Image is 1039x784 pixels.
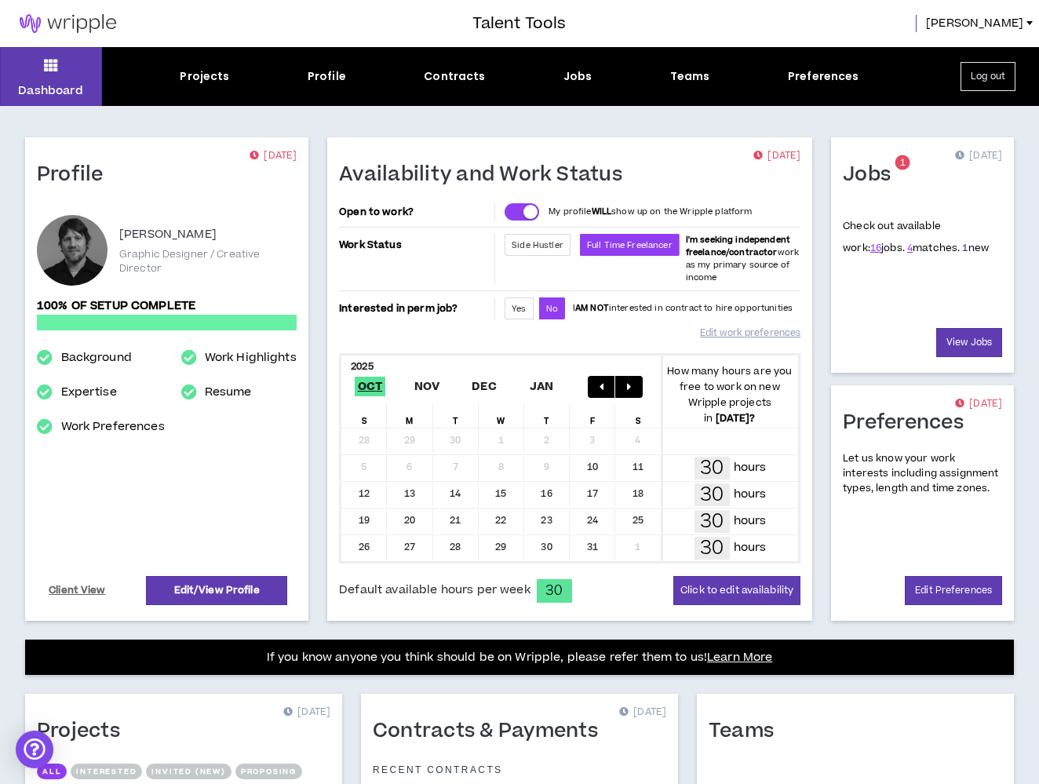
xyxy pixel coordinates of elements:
a: Expertise [61,383,117,402]
div: F [570,404,615,428]
a: Edit/View Profile [146,576,287,605]
div: Jobs [563,68,592,85]
h1: Projects [37,719,132,744]
button: Log out [961,62,1015,91]
a: Edit work preferences [700,319,800,347]
h1: Availability and Work Status [339,162,634,188]
span: Default available hours per week [339,582,530,599]
div: S [615,404,661,428]
div: Open Intercom Messenger [16,731,53,768]
span: new [962,241,989,255]
span: Nov [411,377,443,396]
h1: Jobs [843,162,902,188]
h1: Teams [709,719,786,744]
a: Work Highlights [205,348,297,367]
p: [DATE] [753,148,800,164]
b: 2025 [351,359,374,374]
p: [DATE] [955,396,1002,412]
p: [DATE] [619,705,666,720]
button: All [37,764,67,779]
div: Contracts [424,68,485,85]
span: Jan [527,377,557,396]
a: 1 [962,241,968,255]
span: jobs. [870,241,905,255]
p: I interested in contract to hire opportunities [573,302,793,315]
button: Interested [71,764,142,779]
p: [DATE] [955,148,1002,164]
div: S [341,404,387,428]
span: work as my primary source of income [686,234,799,283]
p: Open to work? [339,206,491,218]
strong: WILL [592,206,612,217]
button: Invited (new) [146,764,231,779]
h1: Preferences [843,410,975,436]
div: T [524,404,570,428]
sup: 1 [895,155,910,170]
div: Doug S. [37,215,108,286]
span: 1 [900,156,906,170]
div: Projects [180,68,229,85]
p: hours [734,512,767,530]
p: Interested in perm job? [339,297,491,319]
button: Click to edit availability [673,576,800,605]
p: [PERSON_NAME] [119,225,217,244]
p: How many hours are you free to work on new Wripple projects in [662,363,799,426]
h3: Talent Tools [472,12,566,35]
p: [DATE] [283,705,330,720]
a: 16 [870,241,881,255]
a: Resume [205,383,252,402]
p: Recent Contracts [373,764,503,776]
p: Dashboard [18,82,83,99]
p: Check out available work: [843,219,989,255]
span: No [546,303,558,315]
div: W [479,404,524,428]
span: Oct [355,377,386,396]
div: M [387,404,432,428]
a: 4 [907,241,913,255]
div: Profile [308,68,346,85]
a: Edit Preferences [905,576,1002,605]
p: [DATE] [250,148,297,164]
div: Teams [670,68,710,85]
p: If you know anyone you think should be on Wripple, please refer them to us! [267,648,773,667]
p: hours [734,539,767,556]
h1: Contracts & Payments [373,719,610,744]
a: Learn More [707,649,772,665]
a: Work Preferences [61,418,165,436]
p: 100% of setup complete [37,297,297,315]
div: Preferences [788,68,859,85]
a: Background [61,348,132,367]
b: [DATE] ? [716,411,756,425]
span: [PERSON_NAME] [926,15,1023,32]
p: Let us know your work interests including assignment types, length and time zones. [843,451,1002,497]
button: Proposing [235,764,302,779]
p: Work Status [339,234,491,256]
a: Client View [46,577,108,604]
span: Yes [512,303,526,315]
p: hours [734,486,767,503]
p: Graphic Designer / Creative Director [119,247,297,275]
span: Side Hustler [512,239,563,251]
p: hours [734,459,767,476]
a: View Jobs [936,328,1002,357]
h1: Profile [37,162,115,188]
p: My profile show up on the Wripple platform [549,206,752,218]
strong: AM NOT [575,302,609,314]
span: Dec [468,377,500,396]
b: I'm seeking independent freelance/contractor [686,234,790,258]
span: matches. [907,241,960,255]
div: T [433,404,479,428]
